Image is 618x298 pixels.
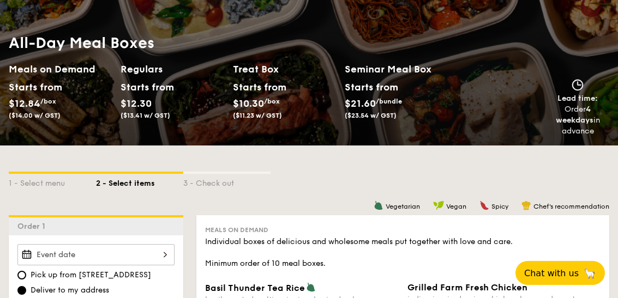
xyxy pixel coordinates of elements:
img: icon-chef-hat.a58ddaea.svg [521,200,531,210]
h1: All-Day Meal Boxes [9,33,457,53]
span: ($23.54 w/ GST) [345,112,397,119]
h2: Treat Box [233,62,336,77]
span: 🦙 [583,267,596,279]
img: icon-vegetarian.fe4039eb.svg [374,200,383,210]
span: ($13.41 w/ GST) [121,112,170,119]
img: icon-vegetarian.fe4039eb.svg [306,282,316,292]
h2: Meals on Demand [9,62,112,77]
div: Starts from [345,79,397,95]
span: Chat with us [524,268,579,278]
img: icon-spicy.37a8142b.svg [479,200,489,210]
span: ($11.23 w/ GST) [233,112,282,119]
span: Grilled Farm Fresh Chicken [407,282,527,293]
img: icon-clock.2db775ea.svg [569,79,586,91]
div: Starts from [9,79,56,95]
h2: Regulars [121,62,224,77]
span: Basil Thunder Tea Rice [205,283,305,293]
div: 3 - Check out [183,174,271,189]
div: 2 - Select items [96,174,183,189]
div: Order in advance [542,104,614,137]
span: Deliver to my address [31,285,109,296]
span: /box [264,98,280,105]
span: ($14.00 w/ GST) [9,112,61,119]
img: icon-vegan.f8ff3823.svg [433,200,444,210]
span: $12.84 [9,98,40,110]
span: Lead time: [557,94,598,103]
span: /bundle [376,98,402,105]
span: Order 1 [17,222,50,231]
span: Vegan [446,203,466,210]
span: /box [40,98,56,105]
span: Vegetarian [386,203,420,210]
button: Chat with us🦙 [515,261,605,285]
span: $12.30 [121,98,152,110]
span: Spicy [491,203,508,210]
div: 1 - Select menu [9,174,96,189]
input: Deliver to my address [17,286,26,295]
span: $10.30 [233,98,264,110]
input: Pick up from [STREET_ADDRESS] [17,271,26,279]
input: Event date [17,244,175,265]
span: $21.60 [345,98,376,110]
h2: Seminar Meal Box [345,62,457,77]
span: Chef's recommendation [533,203,609,210]
span: Pick up from [STREET_ADDRESS] [31,270,151,281]
span: Meals on Demand [205,226,268,234]
div: Individual boxes of delicious and wholesome meals put together with love and care. Minimum order ... [205,236,601,269]
div: Starts from [233,79,280,95]
div: Starts from [121,79,168,95]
